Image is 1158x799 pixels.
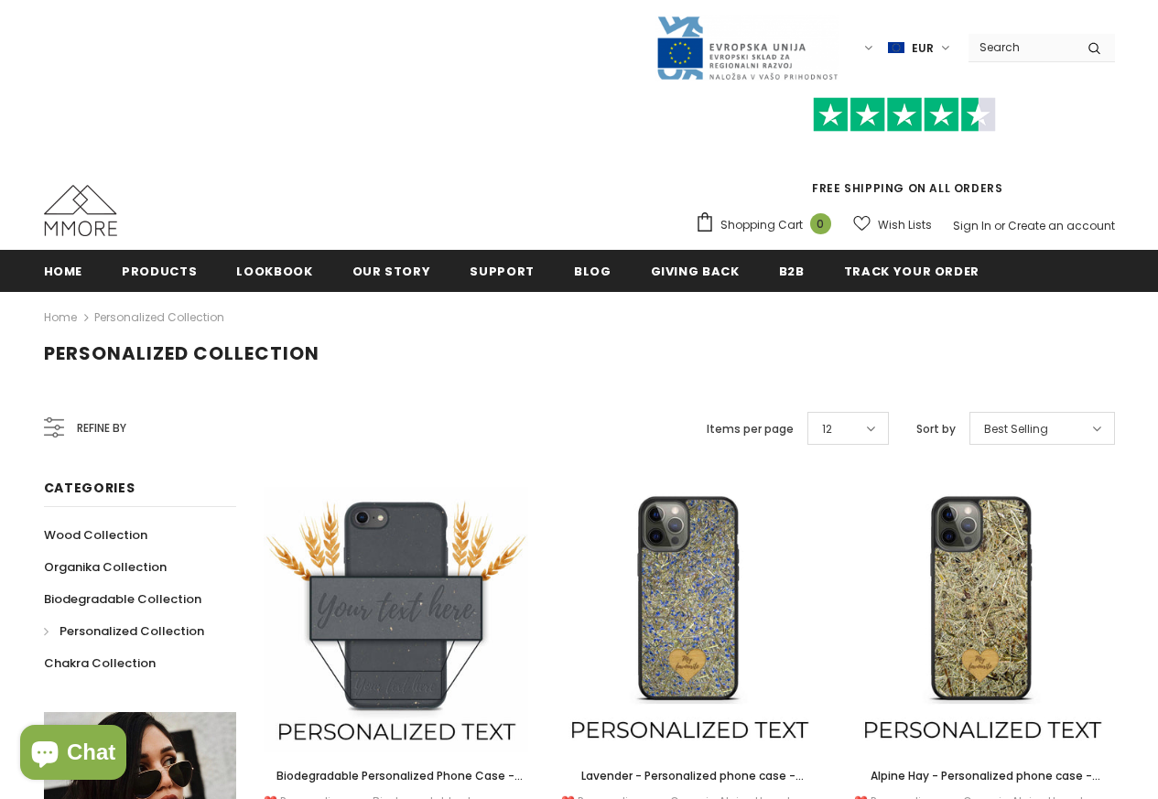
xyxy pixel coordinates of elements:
a: Chakra Collection [44,647,156,679]
a: Home [44,250,83,291]
inbox-online-store-chat: Shopify online store chat [15,725,132,784]
a: Javni Razpis [655,39,839,55]
span: 12 [822,420,832,438]
span: Our Story [352,263,431,280]
a: Lookbook [236,250,312,291]
a: Track your order [844,250,979,291]
span: B2B [779,263,805,280]
span: Chakra Collection [44,654,156,672]
a: Products [122,250,197,291]
a: Biodegradable Collection [44,583,201,615]
img: Javni Razpis [655,15,839,81]
iframe: Customer reviews powered by Trustpilot [695,132,1115,179]
span: Blog [574,263,611,280]
a: Wish Lists [853,209,932,241]
span: EUR [912,39,934,58]
a: Personalized Collection [44,615,204,647]
a: Home [44,307,77,329]
input: Search Site [969,34,1074,60]
span: Track your order [844,263,979,280]
span: Best Selling [984,420,1048,438]
span: or [994,218,1005,233]
a: Our Story [352,250,431,291]
a: Create an account [1008,218,1115,233]
label: Items per page [707,420,794,438]
a: Biodegradable Personalized Phone Case - Black [264,766,529,786]
a: Wood Collection [44,519,147,551]
span: Giving back [651,263,740,280]
span: Personalized Collection [60,622,204,640]
span: Wood Collection [44,526,147,544]
span: Shopping Cart [720,216,803,234]
a: B2B [779,250,805,291]
label: Sort by [916,420,956,438]
span: Products [122,263,197,280]
a: Organika Collection [44,551,167,583]
span: Wish Lists [878,216,932,234]
span: support [470,263,535,280]
span: Personalized Collection [44,340,319,366]
span: Biodegradable Collection [44,590,201,608]
span: Organika Collection [44,558,167,576]
span: Lookbook [236,263,312,280]
a: Giving back [651,250,740,291]
img: MMORE Cases [44,185,117,236]
a: Sign In [953,218,991,233]
a: Alpine Hay - Personalized phone case - Personalized gift [850,766,1115,786]
a: support [470,250,535,291]
span: Categories [44,479,135,497]
a: Personalized Collection [94,309,224,325]
a: Lavender - Personalized phone case - Personalized gift [557,766,822,786]
span: 0 [810,213,831,234]
span: Refine by [77,418,126,438]
img: Trust Pilot Stars [813,97,996,133]
a: Blog [574,250,611,291]
span: FREE SHIPPING ON ALL ORDERS [695,105,1115,196]
span: Home [44,263,83,280]
a: Shopping Cart 0 [695,211,840,239]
